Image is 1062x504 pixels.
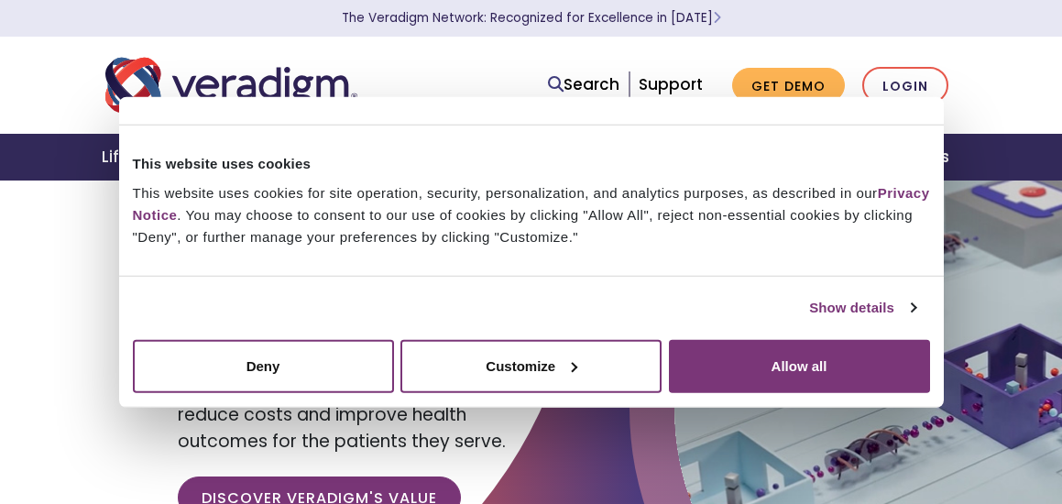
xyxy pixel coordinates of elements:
a: Support [639,73,703,95]
button: Deny [133,339,394,392]
a: Show details [809,297,915,319]
button: Allow all [669,339,930,392]
span: Learn More [713,9,721,27]
a: Get Demo [732,68,845,104]
a: Login [862,67,948,104]
a: The Veradigm Network: Recognized for Excellence in [DATE]Learn More [342,9,721,27]
img: Veradigm logo [105,55,357,115]
div: This website uses cookies for site operation, security, personalization, and analytics purposes, ... [133,181,930,247]
div: This website uses cookies [133,153,930,175]
span: Empowering our clients with trusted data, insights, and solutions to help reduce costs and improv... [178,350,506,454]
a: Life Sciences [91,134,221,181]
button: Customize [400,339,662,392]
a: Privacy Notice [133,184,930,222]
a: Search [548,72,619,97]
